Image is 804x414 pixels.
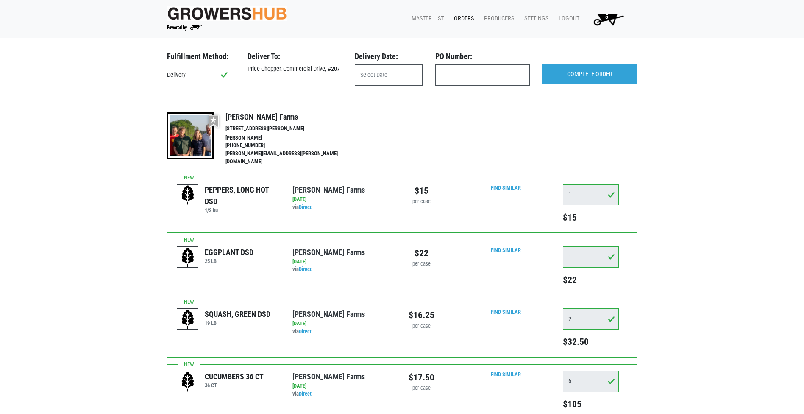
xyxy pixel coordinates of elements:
a: [PERSON_NAME] Farms [292,372,365,381]
div: [DATE] [292,382,395,390]
div: [DATE] [292,258,395,266]
a: Find Similar [491,309,521,315]
input: COMPLETE ORDER [542,64,637,84]
div: $22 [409,246,434,260]
h6: 19 LB [205,320,270,326]
a: Direct [299,204,312,210]
input: Qty [563,246,619,268]
div: Price Chopper, Commercial Drive, #207 [241,64,348,74]
h5: $32.50 [563,336,619,347]
a: Find Similar [491,247,521,253]
a: Direct [299,266,312,272]
h3: Delivery Date: [355,52,423,61]
div: per case [409,260,434,268]
a: Logout [552,11,583,27]
div: via [292,204,395,212]
div: per case [409,322,434,330]
a: Find Similar [491,371,521,378]
h5: $15 [563,212,619,223]
img: placeholder-variety-43d6402dacf2d531de610a020419775a.svg [177,185,198,206]
h3: Deliver To: [248,52,342,61]
div: per case [409,198,434,206]
a: Settings [517,11,552,27]
h6: 1/2 bu [205,207,280,213]
img: Cart [590,11,627,28]
h6: 25 LB [205,258,253,264]
div: via [292,328,395,336]
div: $15 [409,184,434,198]
img: thumbnail-8a08f3346781c529aa742b86dead986c.jpg [167,112,214,159]
h4: [PERSON_NAME] Farms [225,112,356,122]
a: Master List [405,11,447,27]
div: SQUASH, GREEN DSD [205,308,270,320]
h5: $105 [563,399,619,410]
img: Powered by Big Wheelbarrow [167,25,202,31]
h3: Fulfillment Method: [167,52,235,61]
div: $16.25 [409,308,434,322]
li: [PERSON_NAME][EMAIL_ADDRESS][PERSON_NAME][DOMAIN_NAME] [225,150,356,166]
span: 5 [605,13,608,20]
input: Qty [563,184,619,205]
li: [PHONE_NUMBER] [225,142,356,150]
a: [PERSON_NAME] Farms [292,248,365,257]
img: placeholder-variety-43d6402dacf2d531de610a020419775a.svg [177,371,198,392]
div: [DATE] [292,320,395,328]
a: Find Similar [491,185,521,191]
img: placeholder-variety-43d6402dacf2d531de610a020419775a.svg [177,309,198,330]
input: Select Date [355,64,423,86]
li: [PERSON_NAME] [225,134,356,142]
a: Direct [299,391,312,397]
div: EGGPLANT DSD [205,246,253,258]
h3: PO Number: [435,52,530,61]
a: Direct [299,328,312,335]
img: placeholder-variety-43d6402dacf2d531de610a020419775a.svg [177,247,198,268]
div: via [292,266,395,274]
input: Qty [563,371,619,392]
h6: 36 CT [205,382,264,389]
div: per case [409,384,434,392]
li: [STREET_ADDRESS][PERSON_NAME] [225,125,356,133]
h5: $22 [563,274,619,285]
div: PEPPERS, LONG HOT DSD [205,184,280,207]
a: [PERSON_NAME] Farms [292,185,365,194]
a: 5 [583,11,631,28]
div: CUCUMBERS 36 CT [205,371,264,382]
a: [PERSON_NAME] Farms [292,310,365,319]
a: Orders [447,11,477,27]
input: Qty [563,308,619,330]
div: via [292,390,395,398]
a: Producers [477,11,517,27]
img: original-fc7597fdc6adbb9d0e2ae620e786d1a2.jpg [167,6,287,21]
div: [DATE] [292,196,395,204]
div: $17.50 [409,371,434,384]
